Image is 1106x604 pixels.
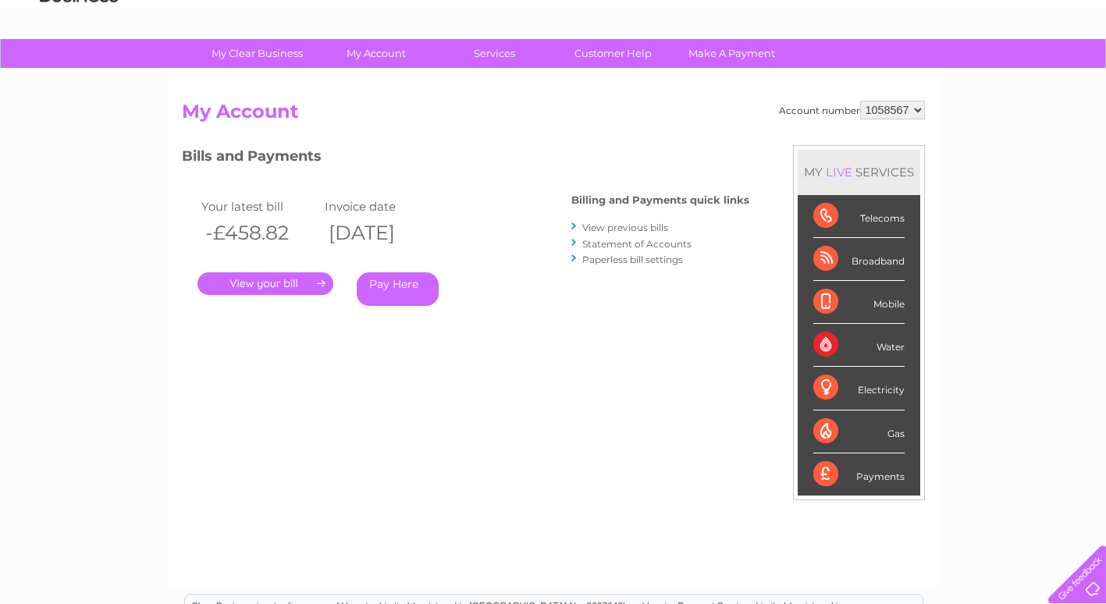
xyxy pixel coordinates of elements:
a: Statement of Accounts [582,238,692,250]
div: Broadband [813,238,905,281]
a: Make A Payment [667,39,796,68]
div: Telecoms [813,195,905,238]
div: Clear Business is a trading name of Verastar Limited (registered in [GEOGRAPHIC_DATA] No. 3667643... [185,9,923,76]
td: Invoice date [321,196,445,217]
a: My Account [311,39,440,68]
img: logo.png [39,41,119,88]
td: Your latest bill [197,196,322,217]
div: Electricity [813,367,905,410]
a: 0333 014 3131 [812,8,919,27]
a: Paperless bill settings [582,254,683,265]
div: Account number [779,101,925,119]
a: . [197,272,333,295]
a: Water [831,66,861,78]
div: Mobile [813,281,905,324]
a: Energy [870,66,905,78]
a: Customer Help [549,39,677,68]
a: My Clear Business [193,39,322,68]
div: Payments [813,453,905,496]
h4: Billing and Payments quick links [571,194,749,206]
a: Services [430,39,559,68]
div: LIVE [823,165,855,179]
div: Water [813,324,905,367]
a: Contact [1002,66,1040,78]
th: [DATE] [321,217,445,249]
th: -£458.82 [197,217,322,249]
div: MY SERVICES [798,150,920,194]
a: Blog [970,66,993,78]
a: View previous bills [582,222,668,233]
a: Telecoms [914,66,961,78]
a: Pay Here [357,272,439,306]
div: Gas [813,410,905,453]
a: Log out [1054,66,1091,78]
h2: My Account [182,101,925,130]
h3: Bills and Payments [182,145,749,172]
